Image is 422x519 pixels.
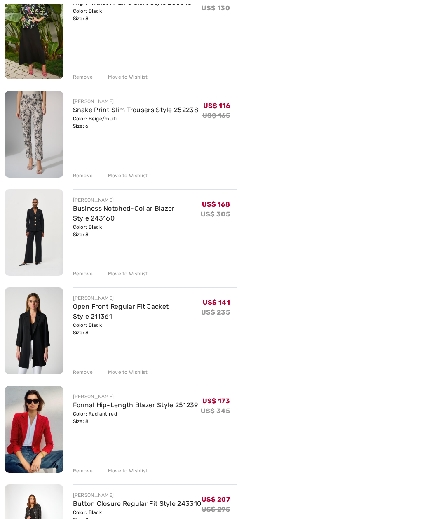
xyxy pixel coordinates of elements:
div: Remove [73,172,93,179]
div: Move to Wishlist [101,270,148,277]
div: [PERSON_NAME] [73,294,201,302]
s: US$ 235 [201,308,230,316]
a: Business Notched-Collar Blazer Style 243160 [73,204,175,222]
div: Remove [73,270,93,277]
div: Color: Beige/multi Size: 6 [73,115,198,130]
a: Open Front Regular Fit Jacket Style 211361 [73,303,169,320]
div: Move to Wishlist [101,172,148,179]
s: US$ 295 [202,505,230,513]
div: Remove [73,467,93,474]
a: Button Closure Regular Fit Style 243310 [73,500,202,507]
img: Snake Print Slim Trousers Style 252238 [5,91,63,178]
div: Color: Black Size: 8 [73,223,201,238]
s: US$ 165 [202,112,230,120]
div: Move to Wishlist [101,467,148,474]
span: US$ 207 [202,496,230,503]
div: Move to Wishlist [101,73,148,81]
img: Business Notched-Collar Blazer Style 243160 [5,189,63,276]
span: US$ 173 [202,397,230,405]
s: US$ 130 [202,4,230,12]
span: US$ 141 [203,298,230,306]
span: US$ 116 [203,102,230,110]
div: Move to Wishlist [101,369,148,376]
div: [PERSON_NAME] [73,393,198,400]
img: Formal Hip-Length Blazer Style 251239 [5,386,63,473]
div: Color: Radiant red Size: 8 [73,410,198,425]
img: Open Front Regular Fit Jacket Style 211361 [5,287,63,374]
span: US$ 168 [202,200,230,208]
div: [PERSON_NAME] [73,98,198,105]
s: US$ 305 [201,210,230,218]
div: Remove [73,73,93,81]
div: Color: Black Size: 8 [73,7,192,22]
a: Formal Hip-Length Blazer Style 251239 [73,401,198,409]
s: US$ 345 [201,407,230,415]
div: Remove [73,369,93,376]
a: Snake Print Slim Trousers Style 252238 [73,106,198,114]
div: [PERSON_NAME] [73,491,202,499]
div: Color: Black Size: 8 [73,322,201,336]
div: [PERSON_NAME] [73,196,201,204]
